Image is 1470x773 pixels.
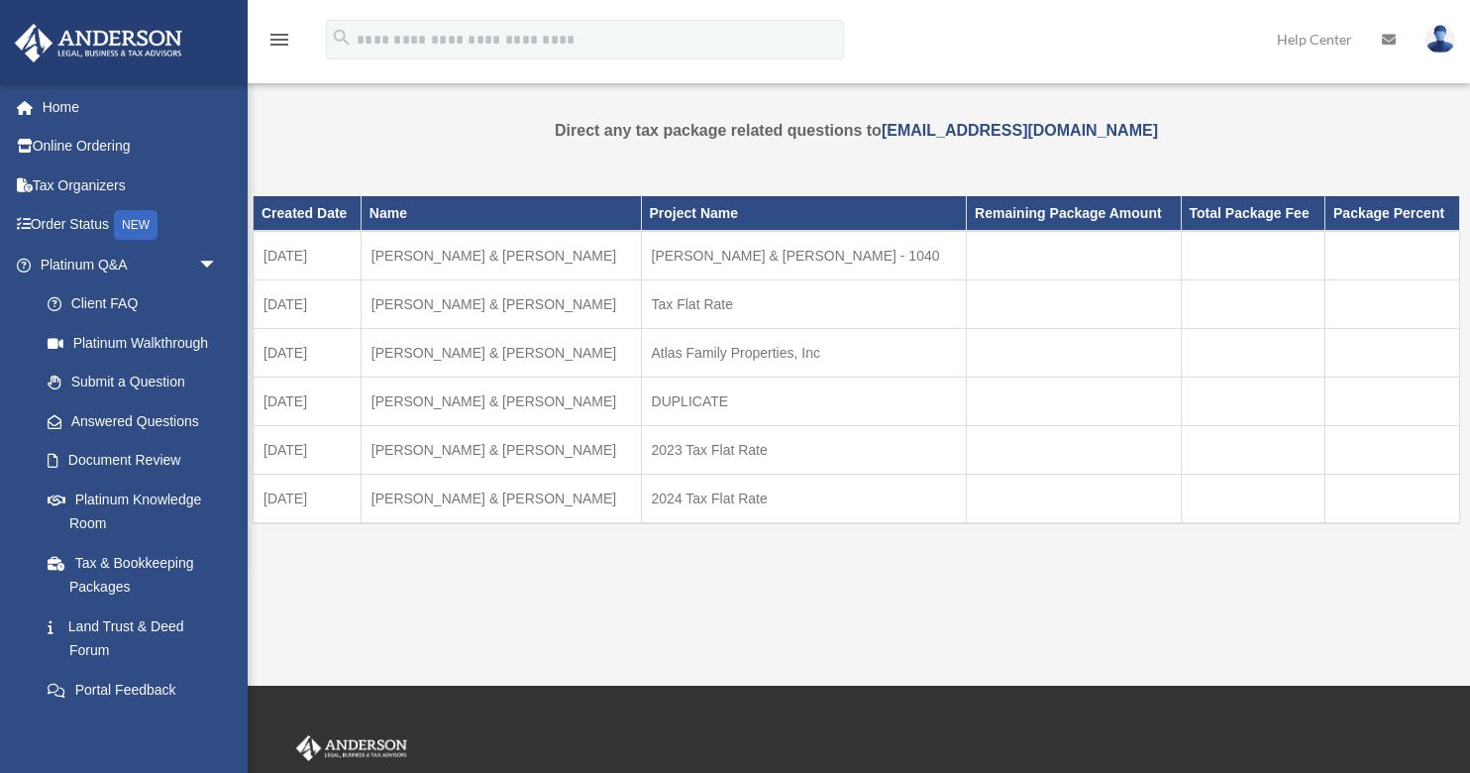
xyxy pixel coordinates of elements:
[9,24,188,62] img: Anderson Advisors Platinum Portal
[254,196,362,230] th: Created Date
[361,231,641,280] td: [PERSON_NAME] & [PERSON_NAME]
[198,245,238,285] span: arrow_drop_down
[14,245,248,284] a: Platinum Q&Aarrow_drop_down
[641,377,967,425] td: DUPLICATE
[361,279,641,328] td: [PERSON_NAME] & [PERSON_NAME]
[361,196,641,230] th: Name
[254,279,362,328] td: [DATE]
[28,284,248,324] a: Client FAQ
[28,441,248,481] a: Document Review
[254,231,362,280] td: [DATE]
[292,735,411,761] img: Anderson Advisors Platinum Portal
[28,323,248,363] a: Platinum Walkthrough
[1425,25,1455,54] img: User Pic
[641,279,967,328] td: Tax Flat Rate
[555,122,1158,139] strong: Direct any tax package related questions to
[14,205,248,246] a: Order StatusNEW
[1325,196,1460,230] th: Package Percent
[1181,196,1324,230] th: Total Package Fee
[14,127,248,166] a: Online Ordering
[14,87,248,127] a: Home
[331,27,353,49] i: search
[641,474,967,523] td: 2024 Tax Flat Rate
[641,425,967,474] td: 2023 Tax Flat Rate
[28,401,248,441] a: Answered Questions
[361,474,641,523] td: [PERSON_NAME] & [PERSON_NAME]
[361,328,641,377] td: [PERSON_NAME] & [PERSON_NAME]
[114,210,157,240] div: NEW
[254,425,362,474] td: [DATE]
[267,35,291,52] a: menu
[28,543,238,607] a: Tax & Bookkeeping Packages
[361,425,641,474] td: [PERSON_NAME] & [PERSON_NAME]
[882,122,1158,139] a: [EMAIL_ADDRESS][DOMAIN_NAME]
[641,231,967,280] td: [PERSON_NAME] & [PERSON_NAME] - 1040
[361,377,641,425] td: [PERSON_NAME] & [PERSON_NAME]
[28,480,248,543] a: Platinum Knowledge Room
[28,607,248,670] a: Land Trust & Deed Forum
[254,474,362,523] td: [DATE]
[267,28,291,52] i: menu
[641,196,967,230] th: Project Name
[28,670,248,710] a: Portal Feedback
[254,377,362,425] td: [DATE]
[254,328,362,377] td: [DATE]
[641,328,967,377] td: Atlas Family Properties, Inc
[14,166,248,205] a: Tax Organizers
[967,196,1181,230] th: Remaining Package Amount
[28,363,248,402] a: Submit a Question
